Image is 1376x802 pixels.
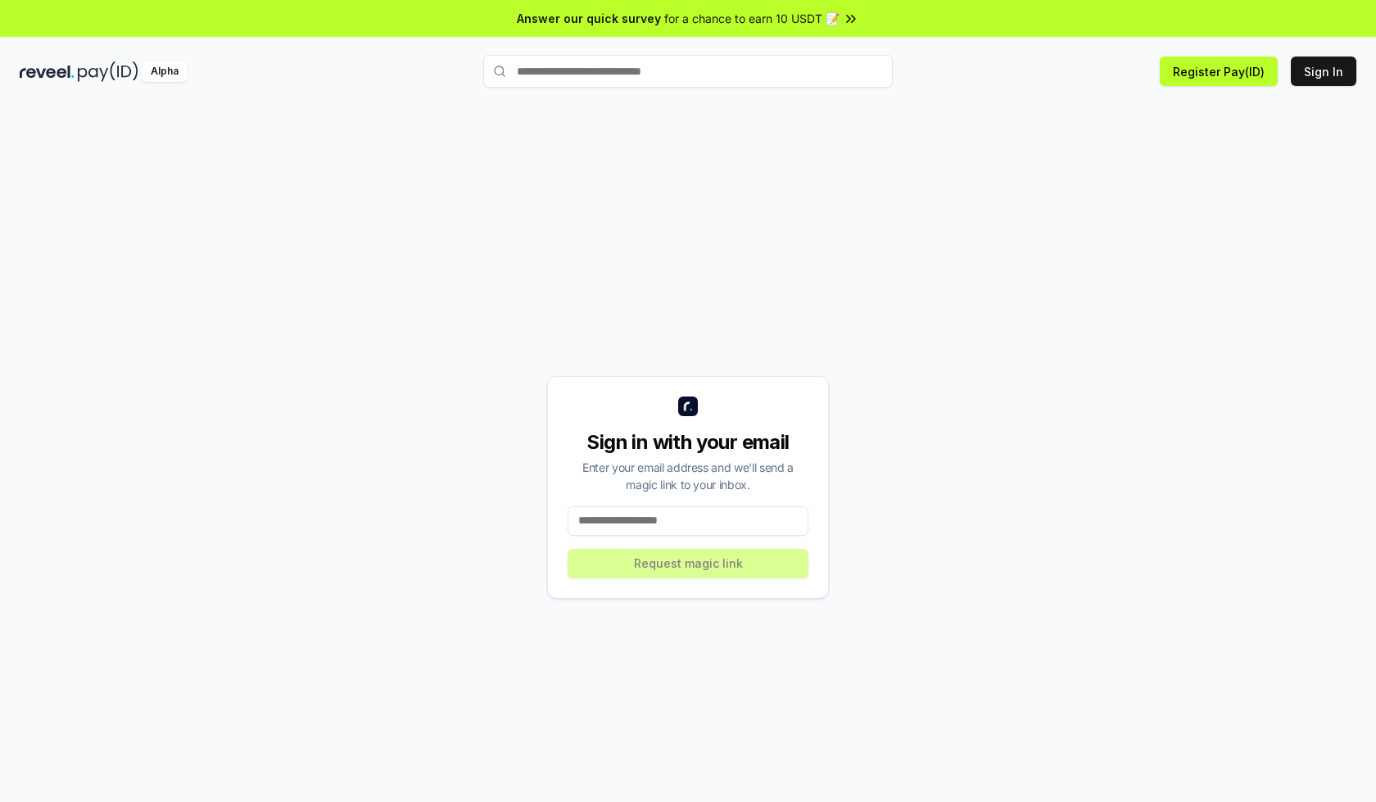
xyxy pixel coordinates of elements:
img: logo_small [678,396,698,416]
div: Enter your email address and we’ll send a magic link to your inbox. [568,459,808,493]
button: Register Pay(ID) [1160,57,1278,86]
div: Sign in with your email [568,429,808,455]
button: Sign In [1291,57,1356,86]
img: reveel_dark [20,61,75,82]
div: Alpha [142,61,188,82]
span: for a chance to earn 10 USDT 📝 [664,10,840,27]
img: pay_id [78,61,138,82]
span: Answer our quick survey [517,10,661,27]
